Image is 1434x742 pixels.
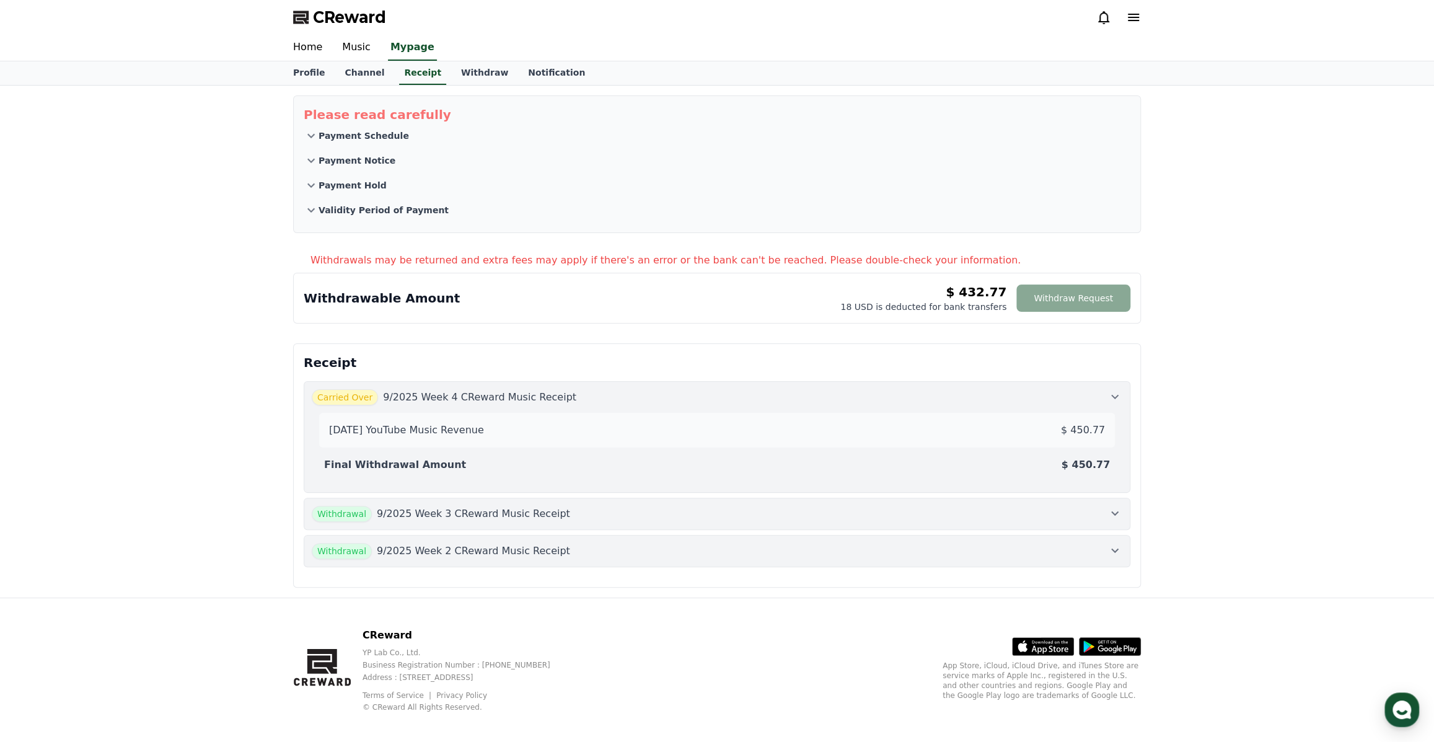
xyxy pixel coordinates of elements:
[82,393,160,424] a: Messages
[332,35,380,61] a: Music
[312,389,378,405] span: Carried Over
[304,289,460,307] p: Withdrawable Amount
[363,702,570,712] p: © CReward All Rights Reserved.
[312,506,372,522] span: Withdrawal
[283,35,332,61] a: Home
[335,61,394,85] a: Channel
[283,61,335,85] a: Profile
[518,61,595,85] a: Notification
[183,412,214,422] span: Settings
[1016,285,1130,312] button: Withdraw Request
[312,543,372,559] span: Withdrawal
[377,506,570,521] p: 9/2025 Week 3 CReward Music Receipt
[304,173,1130,198] button: Payment Hold
[304,354,1130,371] p: Receipt
[304,123,1130,148] button: Payment Schedule
[383,390,576,405] p: 9/2025 Week 4 CReward Music Receipt
[324,457,466,472] p: Final Withdrawal Amount
[103,412,139,422] span: Messages
[32,412,53,422] span: Home
[304,106,1130,123] p: Please read carefully
[1062,457,1110,472] p: $ 450.77
[363,628,570,643] p: CReward
[319,204,449,216] p: Validity Period of Payment
[304,381,1130,493] button: Carried Over 9/2025 Week 4 CReward Music Receipt [DATE] YouTube Music Revenue $ 450.77 Final With...
[363,660,570,670] p: Business Registration Number : [PHONE_NUMBER]
[451,61,518,85] a: Withdraw
[377,544,570,559] p: 9/2025 Week 2 CReward Music Receipt
[436,691,487,700] a: Privacy Policy
[388,35,437,61] a: Mypage
[319,154,395,167] p: Payment Notice
[943,661,1141,700] p: App Store, iCloud, iCloud Drive, and iTunes Store are service marks of Apple Inc., registered in ...
[293,7,386,27] a: CReward
[363,648,570,658] p: YP Lab Co., Ltd.
[329,423,484,438] p: [DATE] YouTube Music Revenue
[304,498,1130,530] button: Withdrawal 9/2025 Week 3 CReward Music Receipt
[160,393,238,424] a: Settings
[319,179,387,192] p: Payment Hold
[363,691,433,700] a: Terms of Service
[4,393,82,424] a: Home
[1061,423,1105,438] p: $ 450.77
[363,673,570,682] p: Address : [STREET_ADDRESS]
[946,283,1006,301] p: $ 432.77
[310,253,1141,268] p: Withdrawals may be returned and extra fees may apply if there's an error or the bank can't be rea...
[304,535,1130,567] button: Withdrawal 9/2025 Week 2 CReward Music Receipt
[840,301,1006,313] p: 18 USD is deducted for bank transfers
[313,7,386,27] span: CReward
[304,198,1130,223] button: Validity Period of Payment
[399,61,446,85] a: Receipt
[319,130,409,142] p: Payment Schedule
[304,148,1130,173] button: Payment Notice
